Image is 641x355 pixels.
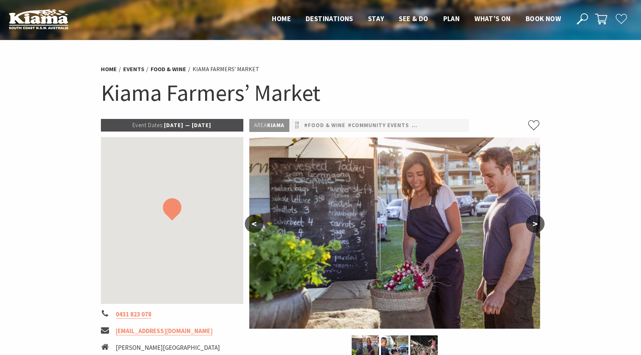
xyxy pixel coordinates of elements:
span: Book now [526,14,561,23]
span: Area [254,122,267,129]
h1: Kiama Farmers’ Market [101,78,540,108]
span: What’s On [474,14,511,23]
a: Events [123,65,144,73]
a: Home [101,65,117,73]
a: #Community Events [348,121,409,130]
span: See & Do [399,14,428,23]
p: [DATE] — [DATE] [101,119,243,132]
span: Destinations [306,14,353,23]
p: Kiama [249,119,289,132]
span: Home [272,14,291,23]
a: #Family Friendly [412,121,463,130]
img: Kiama Logo [9,9,68,29]
a: [EMAIL_ADDRESS][DOMAIN_NAME] [116,327,213,335]
a: #Markets [466,121,496,130]
li: Kiama Farmers’ Market [193,64,259,74]
a: 0431 823 078 [116,310,151,319]
button: > [526,215,545,233]
a: Food & Wine [151,65,186,73]
nav: Main Menu [264,13,568,25]
span: Stay [368,14,384,23]
a: #Food & Wine [304,121,345,130]
span: Event Dates: [132,122,164,129]
img: Kiama-Farmers-Market-Credit-DNSW [249,137,540,329]
li: [PERSON_NAME][GEOGRAPHIC_DATA] [116,343,220,353]
button: < [245,215,263,233]
span: Plan [443,14,460,23]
